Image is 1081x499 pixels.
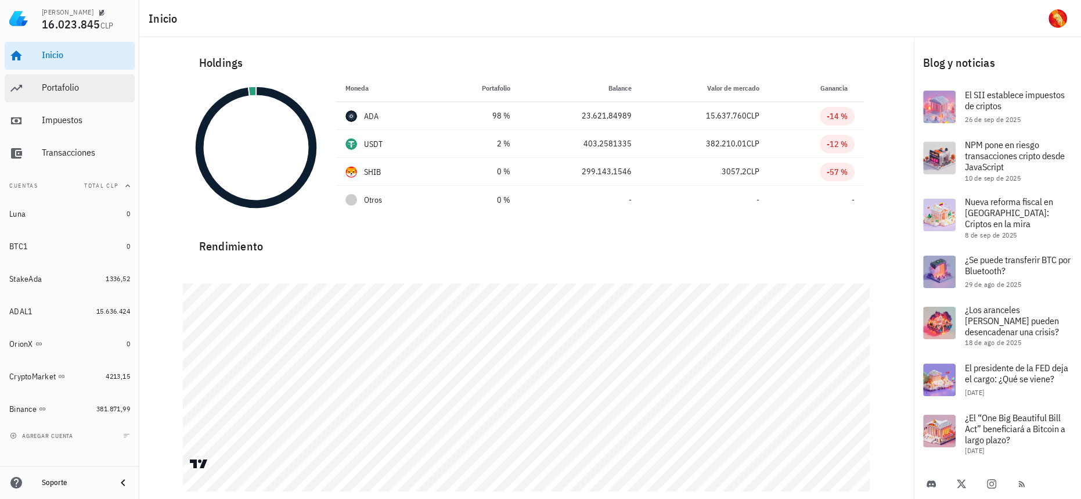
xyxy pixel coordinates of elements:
[529,166,632,178] div: 299.143,1546
[106,274,130,283] span: 1336,52
[914,297,1081,354] a: ¿Los aranceles [PERSON_NAME] pueden desencadenar una crisis? 18 de ago de 2025
[914,189,1081,246] a: Nueva reforma fiscal en [GEOGRAPHIC_DATA]: Criptos en la mira 8 de sep de 2025
[445,166,510,178] div: 0 %
[9,274,42,284] div: StakeAda
[706,138,747,149] span: 382.210,01
[9,339,33,349] div: OrionX
[7,430,78,441] button: agregar cuenta
[84,182,118,189] span: Total CLP
[5,265,135,293] a: StakeAda 1336,52
[965,231,1017,239] span: 8 de sep de 2025
[747,110,759,121] span: CLP
[42,49,130,60] div: Inicio
[965,338,1021,347] span: 18 de ago de 2025
[914,44,1081,81] div: Blog y noticias
[965,174,1021,182] span: 10 de sep de 2025
[445,138,510,150] div: 2 %
[5,107,135,135] a: Impuestos
[852,195,855,205] span: -
[127,339,130,348] span: 0
[965,89,1065,112] span: El SII establece impuestos de criptos
[5,362,135,390] a: CryptoMarket 4213,15
[9,372,56,382] div: CryptoMarket
[965,254,1071,277] span: ¿Se puede transferir BTC por Bluetooth?
[106,372,130,380] span: 4213,15
[5,200,135,228] a: Luna 0
[127,242,130,250] span: 0
[965,388,984,397] span: [DATE]
[722,166,747,177] span: 3057,2
[1048,9,1067,28] div: avatar
[42,114,130,125] div: Impuestos
[127,209,130,218] span: 0
[345,138,357,150] div: USDT-icon
[364,138,383,150] div: USDT
[5,395,135,423] a: Binance 381.871,99
[190,44,864,81] div: Holdings
[364,194,382,206] span: Otros
[445,194,510,206] div: 0 %
[190,228,864,256] div: Rendimiento
[42,147,130,158] div: Transacciones
[965,412,1065,446] span: ¿El “One Big Beautiful Bill Act” beneficiará a Bitcoin a largo plazo?
[100,20,114,31] span: CLP
[345,166,357,178] div: SHIB-icon
[529,138,632,150] div: 403,2581335
[520,74,641,102] th: Balance
[42,82,130,93] div: Portafolio
[42,16,100,32] span: 16.023.845
[965,280,1021,289] span: 29 de ago de 2025
[747,138,759,149] span: CLP
[345,110,357,122] div: ADA-icon
[5,232,135,260] a: BTC1 0
[965,196,1053,229] span: Nueva reforma fiscal en [GEOGRAPHIC_DATA]: Criptos en la mira
[364,110,379,122] div: ADA
[5,172,135,200] button: CuentasTotal CLP
[5,297,135,325] a: ADAL1 15.636.424
[914,246,1081,297] a: ¿Se puede transferir BTC por Bluetooth? 29 de ago de 2025
[827,110,848,122] div: -14 %
[96,307,130,315] span: 15.636.424
[96,404,130,413] span: 381.871,99
[747,166,759,177] span: CLP
[42,8,93,17] div: [PERSON_NAME]
[5,330,135,358] a: OrionX 0
[12,432,73,440] span: agregar cuenta
[914,132,1081,189] a: NPM pone en riesgo transacciones cripto desde JavaScript 10 de sep de 2025
[9,242,28,252] div: BTC1
[965,304,1059,338] span: ¿Los aranceles [PERSON_NAME] pueden desencadenar una crisis?
[820,84,855,92] span: Ganancia
[827,138,848,150] div: -12 %
[756,195,759,205] span: -
[965,139,1065,173] span: NPM pone en riesgo transacciones cripto desde JavaScript
[914,81,1081,132] a: El SII establece impuestos de criptos 26 de sep de 2025
[364,166,381,178] div: SHIB
[436,74,520,102] th: Portafolio
[827,166,848,178] div: -57 %
[9,404,37,414] div: Binance
[965,446,984,455] span: [DATE]
[149,9,182,28] h1: Inicio
[9,9,28,28] img: LedgiFi
[629,195,632,205] span: -
[189,458,209,469] a: Charting by TradingView
[9,209,26,219] div: Luna
[9,307,33,317] div: ADAL1
[965,362,1068,385] span: El presidente de la FED deja el cargo: ¿Qué se viene?
[706,110,747,121] span: 15.637.760
[42,478,107,487] div: Soporte
[529,110,632,122] div: 23.621,84989
[914,405,1081,462] a: ¿El “One Big Beautiful Bill Act” beneficiará a Bitcoin a largo plazo? [DATE]
[445,110,510,122] div: 98 %
[914,354,1081,405] a: El presidente de la FED deja el cargo: ¿Qué se viene? [DATE]
[5,42,135,70] a: Inicio
[5,74,135,102] a: Portafolio
[965,115,1021,124] span: 26 de sep de 2025
[336,74,436,102] th: Moneda
[5,139,135,167] a: Transacciones
[641,74,769,102] th: Valor de mercado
